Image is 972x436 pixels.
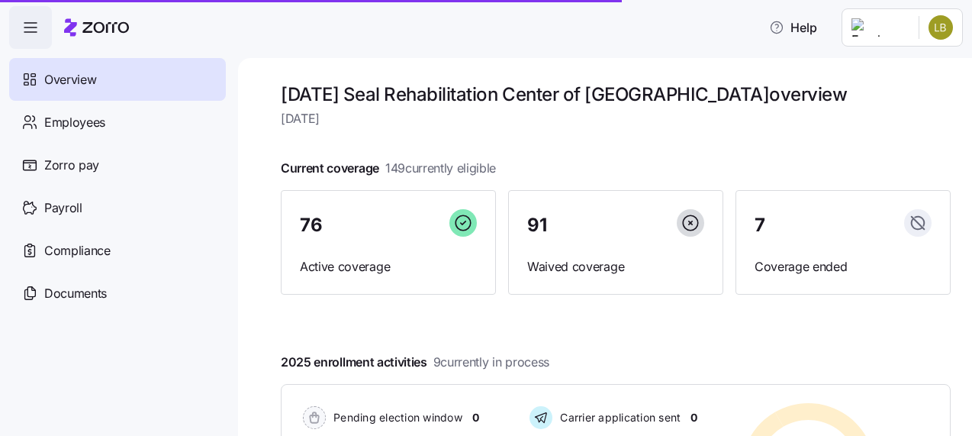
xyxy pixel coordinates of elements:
[851,18,906,37] img: Employer logo
[281,109,951,128] span: [DATE]
[329,410,462,425] span: Pending election window
[9,229,226,272] a: Compliance
[9,272,226,315] a: Documents
[9,144,226,186] a: Zorro pay
[44,199,82,218] span: Payroll
[281,353,549,372] span: 2025 enrollment activities
[385,159,496,178] span: 149 currently eligible
[472,410,479,425] span: 0
[433,353,549,372] span: 9 currently in process
[300,216,322,234] span: 76
[44,113,105,132] span: Employees
[44,156,99,175] span: Zorro pay
[757,12,829,43] button: Help
[755,216,765,234] span: 7
[300,257,477,276] span: Active coverage
[929,15,953,40] img: 1af8aab67717610295fc0a914effc0fd
[44,284,107,303] span: Documents
[9,58,226,101] a: Overview
[281,82,951,106] h1: [DATE] Seal Rehabilitation Center of [GEOGRAPHIC_DATA] overview
[44,241,111,260] span: Compliance
[755,257,932,276] span: Coverage ended
[527,257,704,276] span: Waived coverage
[281,159,496,178] span: Current coverage
[9,186,226,229] a: Payroll
[769,18,817,37] span: Help
[690,410,697,425] span: 0
[44,70,96,89] span: Overview
[527,216,546,234] span: 91
[555,410,681,425] span: Carrier application sent
[9,101,226,144] a: Employees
